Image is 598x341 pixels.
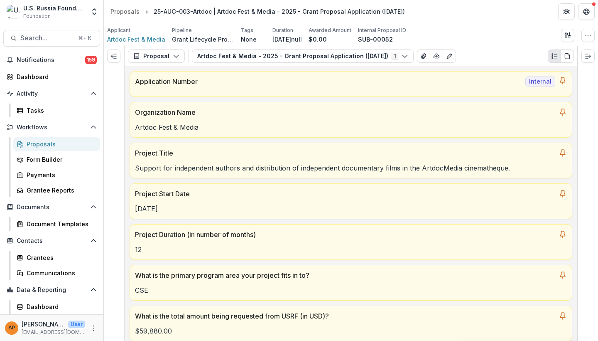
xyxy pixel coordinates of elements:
span: Internal [525,77,555,86]
div: Proposals [27,140,93,148]
nav: breadcrumb [107,5,408,17]
span: Foundation [23,12,51,20]
p: $0.00 [309,35,327,44]
button: Open Workflows [3,121,100,134]
p: Tags [241,27,253,34]
p: Internal Proposal ID [358,27,406,34]
p: Project Title [135,148,555,158]
img: U.S. Russia Foundation [7,5,20,18]
p: Applicant [107,27,130,34]
div: Communications [27,269,93,277]
button: Open Activity [3,87,100,100]
p: Artdoc Fest & Media [135,122,567,132]
button: View Attached Files [417,49,430,63]
span: Activity [17,90,87,97]
a: Form Builder [13,153,100,166]
p: Support for independent authors and distribution of independent documentary films in the ArtdocMe... [135,163,567,173]
span: Contacts [17,237,87,245]
a: Grantees [13,251,100,264]
div: Form Builder [27,155,93,164]
span: Notifications [17,57,85,64]
span: Search... [20,34,73,42]
a: Artdoc Fest & Media [107,35,165,44]
a: Project TitleSupport for independent authors and distribution of independent documentary films in... [130,143,572,178]
a: Communications [13,266,100,280]
a: Proposals [107,5,143,17]
span: 159 [85,56,97,64]
button: Search... [3,30,100,47]
a: What is the primary program area your project fits in to?CSE [130,265,572,301]
p: SUB-00052 [358,35,393,44]
p: Project Duration (in number of months) [135,230,555,240]
button: More [88,323,98,333]
button: Open Contacts [3,234,100,247]
button: Open entity switcher [88,3,100,20]
div: Grantee Reports [27,186,93,195]
button: Proposal [128,49,185,63]
a: Organization NameArtdoc Fest & Media [130,102,572,138]
p: 12 [135,245,567,255]
div: Proposals [110,7,140,16]
div: Payments [27,170,93,179]
p: What is the primary program area your project fits in to? [135,270,555,280]
p: What is the total amount being requested from USRF (in USD)? [135,311,555,321]
div: ⌘ + K [76,34,93,43]
a: Payments [13,168,100,182]
p: Awarded Amount [309,27,351,34]
a: Project Start Date[DATE] [130,183,572,219]
button: Open Data & Reporting [3,283,100,297]
a: Grantee Reports [13,183,100,197]
div: Grantees [27,253,93,262]
button: Notifications159 [3,53,100,67]
div: Document Templates [27,220,93,228]
button: Open Documents [3,200,100,214]
div: U.S. Russia Foundation [23,4,85,12]
button: Plaintext view [548,49,561,63]
button: PDF view [561,49,574,63]
a: Application NumberInternal [130,71,572,97]
button: Artdoc Fest & Media - 2025 - Grant Proposal Application ([DATE])1 [192,49,414,63]
div: Dashboard [17,72,93,81]
a: Tasks [13,104,100,117]
p: [DATE]null [272,35,302,44]
a: Document Templates [13,217,100,231]
p: Project Start Date [135,189,555,199]
button: Get Help [578,3,595,20]
button: Expand right [581,49,595,63]
a: Project Duration (in number of months)12 [130,224,572,260]
p: Pipeline [172,27,192,34]
p: None [241,35,257,44]
span: Workflows [17,124,87,131]
a: Dashboard [13,300,100,314]
p: $59,880.00 [135,326,567,336]
div: Dashboard [27,302,93,311]
a: Proposals [13,137,100,151]
button: Expand left [107,49,120,63]
p: Duration [272,27,293,34]
div: Anna P [8,325,15,331]
a: Dashboard [3,70,100,84]
p: Organization Name [135,107,555,117]
span: Documents [17,204,87,211]
p: [EMAIL_ADDRESS][DOMAIN_NAME] [22,329,85,336]
p: [PERSON_NAME] [22,320,65,329]
div: 25-AUG-003-Artdoc | Artdoc Fest & Media - 2025 - Grant Proposal Application ([DATE]) [154,7,405,16]
p: [DATE] [135,204,567,214]
div: Tasks [27,106,93,115]
p: Application Number [135,77,522,86]
span: Data & Reporting [17,287,87,294]
button: Edit as form [443,49,456,63]
p: Grant Lifecycle Process [172,35,234,44]
p: CSE [135,285,567,295]
button: Partners [558,3,575,20]
p: User [68,321,85,328]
